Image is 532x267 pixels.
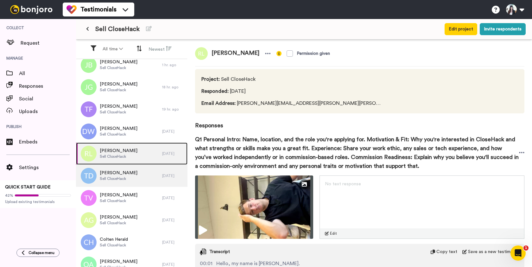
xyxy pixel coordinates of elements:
img: tv.png [81,190,97,206]
span: Sell CloseHack [100,198,137,203]
span: Sell CloseHack [100,176,137,181]
span: [PERSON_NAME] [100,81,137,87]
img: ch.png [81,234,97,250]
a: [PERSON_NAME]Sell CloseHack[DATE] [76,187,187,209]
button: Edit project [445,23,477,35]
a: [PERSON_NAME]Sell CloseHack[DATE] [76,209,187,231]
span: Copy text [436,249,457,255]
span: [PERSON_NAME] [100,148,137,154]
img: jb.png [81,57,97,73]
button: Newest [145,43,175,55]
span: [PERSON_NAME] [100,192,137,198]
span: Sell CloseHack [100,132,137,137]
span: Sell CloseHack [100,87,137,92]
div: 1 hr. ago [162,62,184,67]
div: 18 hr. ago [162,85,184,90]
div: [DATE] [162,151,184,156]
span: Edit [330,231,337,236]
span: Sell CloseHack [100,65,137,70]
span: Testimonials [80,5,117,14]
div: 19 hr. ago [162,107,184,112]
img: transcript.svg [200,249,206,255]
span: Sell CloseHack [201,75,381,83]
span: [PERSON_NAME] [100,125,137,132]
span: Project : [201,77,220,82]
span: [PERSON_NAME] [100,170,137,176]
img: ce2b4e8a-fad5-4db6-af1c-8ec3b6f5d5b9-thumbnail_full-1757956428.jpg [195,175,313,239]
span: All [19,70,76,77]
button: Invite respondents [480,23,526,35]
img: rl.png [81,146,97,162]
span: Sell CloseHack [100,154,137,159]
span: Sell CloseHack [100,110,137,115]
span: Responses [19,82,76,90]
img: td.png [81,168,97,184]
span: Collapse menu [28,250,54,255]
span: [PERSON_NAME] [100,103,137,110]
span: QUICK START GUIDE [5,185,51,189]
a: [PERSON_NAME]Sell CloseHack[DATE] [76,143,187,165]
img: info-yellow.svg [276,51,282,56]
span: [PERSON_NAME][EMAIL_ADDRESS][PERSON_NAME][PERSON_NAME][DOMAIN_NAME] [201,99,381,107]
button: All time [99,43,127,55]
span: [DATE] [201,87,381,95]
img: dw.png [81,124,97,139]
div: [DATE] [162,173,184,178]
iframe: Intercom live chat [510,245,526,261]
span: Upload existing testimonials [5,199,71,204]
span: Uploads [19,108,76,115]
span: Settings [19,164,76,171]
a: Colten HeraldSell CloseHack[DATE] [76,231,187,253]
a: [PERSON_NAME]Sell CloseHack[DATE] [76,165,187,187]
span: [PERSON_NAME] [100,214,137,220]
div: [DATE] [162,218,184,223]
div: [DATE] [162,262,184,267]
a: [PERSON_NAME]Sell CloseHack18 hr. ago [76,76,187,98]
span: [PERSON_NAME] [208,47,263,60]
span: Responded : [201,89,229,94]
button: Collapse menu [16,249,60,257]
span: Sell CloseHack [100,220,137,226]
div: [DATE] [162,240,184,245]
img: bj-logo-header-white.svg [8,5,55,14]
span: Responses [195,113,524,130]
a: [PERSON_NAME]Sell CloseHack1 hr. ago [76,54,187,76]
span: Sell CloseHack [100,243,128,248]
span: [PERSON_NAME] [100,59,137,65]
span: Transcript [209,249,230,255]
span: Embeds [19,138,76,146]
span: Email Address : [201,101,236,106]
span: 42% [5,193,13,198]
div: Permission given [297,50,330,57]
a: [PERSON_NAME]Sell CloseHack19 hr. ago [76,98,187,120]
span: Q1 Personal Intro: Name, location, and the role you're applying for. Motivation & Fit: Why you're... [195,135,519,170]
span: Request [21,39,76,47]
img: tf.png [81,101,97,117]
div: [DATE] [162,195,184,200]
span: Save as a new testimonial [468,249,520,255]
img: jg.png [81,79,97,95]
a: [PERSON_NAME]Sell CloseHack[DATE] [76,120,187,143]
span: [PERSON_NAME] [100,258,137,265]
span: No text response [325,182,361,186]
span: Colten Herald [100,236,128,243]
img: rl.png [195,47,208,60]
img: ag.png [81,212,97,228]
span: Social [19,95,76,103]
span: Sell CloseHack [95,25,140,34]
div: [DATE] [162,129,184,134]
img: tm-color.svg [66,4,77,15]
span: 1 [523,245,529,251]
